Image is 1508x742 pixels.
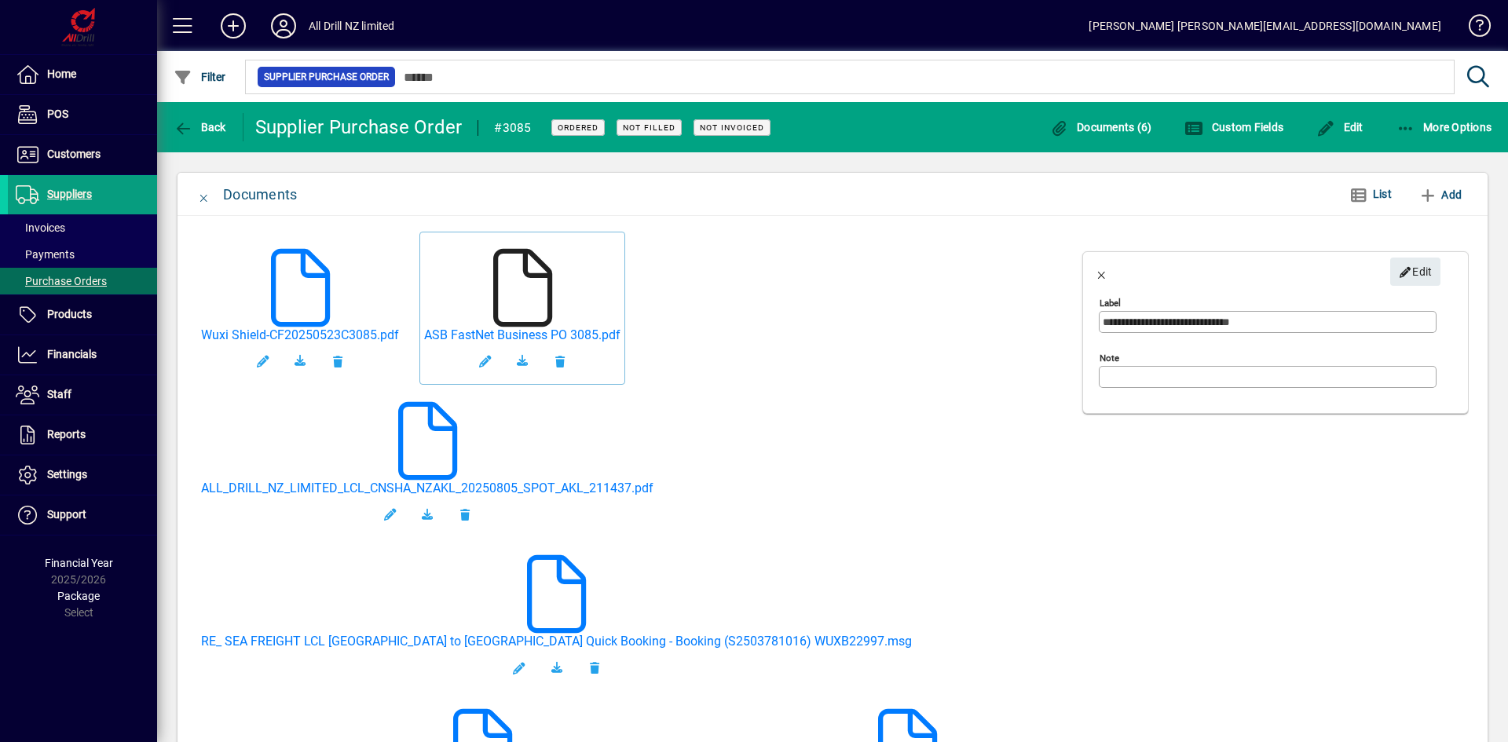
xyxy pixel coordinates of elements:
a: Settings [8,455,157,495]
span: Settings [47,468,87,481]
button: Custom Fields [1180,113,1287,141]
button: More Options [1393,113,1496,141]
button: Close [1083,253,1121,291]
button: Edit [371,495,408,533]
a: Home [8,55,157,94]
span: Package [57,590,100,602]
div: All Drill NZ limited [309,13,395,38]
span: Financial Year [45,557,113,569]
a: RE_ SEA FREIGHT LCL [GEOGRAPHIC_DATA] to [GEOGRAPHIC_DATA] Quick Booking - Booking (S2503781016) ... [201,634,912,649]
a: Download [281,342,319,380]
button: Close [185,176,223,214]
span: Staff [47,388,71,400]
a: Reports [8,415,157,455]
span: Support [47,508,86,521]
a: Staff [8,375,157,415]
div: Documents [223,182,297,207]
span: Custom Fields [1184,121,1283,133]
span: Back [174,121,226,133]
span: Not Filled [623,122,675,133]
a: Financials [8,335,157,375]
button: List [1337,181,1404,209]
span: Purchase Orders [16,275,107,287]
span: Documents (6) [1050,121,1152,133]
button: Profile [258,12,309,40]
button: Edit [1312,113,1367,141]
span: Supplier Purchase Order [264,69,389,85]
a: Knowledge Base [1457,3,1488,54]
mat-label: Note [1100,353,1119,364]
button: Edit [243,342,281,380]
span: Financials [47,348,97,360]
button: Filter [170,63,230,91]
span: Payments [16,248,75,261]
app-page-header-button: Back [157,113,243,141]
span: Filter [174,71,226,83]
button: Edit [1390,258,1440,286]
button: Add [208,12,258,40]
div: Supplier Purchase Order [255,115,463,140]
a: Payments [8,241,157,268]
a: Products [8,295,157,334]
button: Add [1412,181,1468,209]
span: Add [1418,182,1462,207]
a: Customers [8,135,157,174]
mat-label: Label [1100,298,1121,309]
span: Home [47,68,76,80]
div: [PERSON_NAME] [PERSON_NAME][EMAIL_ADDRESS][DOMAIN_NAME] [1089,13,1441,38]
span: Customers [47,148,101,160]
a: ALL_DRILL_NZ_LIMITED_LCL_CNSHA_NZAKL_20250805_SPOT_AKL_211437.pdf [201,481,653,495]
a: Invoices [8,214,157,241]
div: #3085 [494,115,531,141]
span: Ordered [558,122,598,133]
button: Remove [576,649,613,687]
a: ASB FastNet Business PO 3085.pdf [424,327,620,342]
span: Edit [1316,121,1363,133]
a: POS [8,95,157,134]
a: Support [8,495,157,535]
button: Edit [466,342,503,380]
span: More Options [1396,121,1492,133]
a: Purchase Orders [8,268,157,294]
span: Reports [47,428,86,440]
span: POS [47,108,68,120]
button: Back [170,113,230,141]
button: Documents (6) [1046,113,1156,141]
a: Wuxi Shield-CF20250523C3085.pdf [201,327,399,342]
a: Download [408,495,446,533]
a: Download [538,649,576,687]
span: List [1373,188,1392,200]
button: Remove [541,342,579,380]
button: Remove [446,495,484,533]
a: Download [503,342,541,380]
span: Invoices [16,221,65,234]
button: Edit [500,649,538,687]
span: Suppliers [47,188,92,200]
span: Products [47,308,92,320]
span: Not Invoiced [700,122,764,133]
span: Edit [1399,259,1433,285]
button: Remove [319,342,357,380]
